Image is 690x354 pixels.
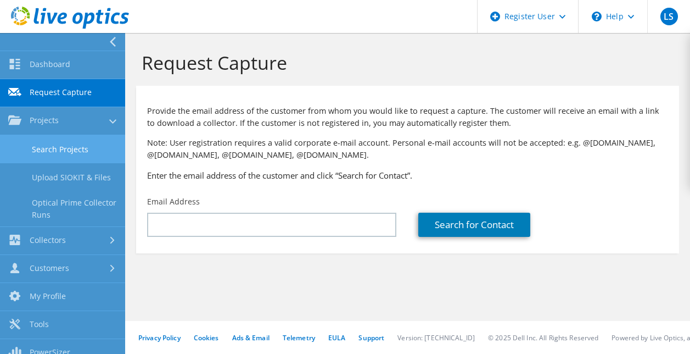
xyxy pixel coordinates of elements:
[147,196,200,207] label: Email Address
[142,51,668,74] h1: Request Capture
[358,333,384,342] a: Support
[194,333,219,342] a: Cookies
[147,169,668,181] h3: Enter the email address of the customer and click “Search for Contact”.
[488,333,598,342] li: © 2025 Dell Inc. All Rights Reserved
[232,333,270,342] a: Ads & Email
[592,12,602,21] svg: \n
[328,333,345,342] a: EULA
[283,333,315,342] a: Telemetry
[418,213,530,237] a: Search for Contact
[660,8,678,25] span: LS
[147,137,668,161] p: Note: User registration requires a valid corporate e-mail account. Personal e-mail accounts will ...
[147,105,668,129] p: Provide the email address of the customer from whom you would like to request a capture. The cust...
[138,333,181,342] a: Privacy Policy
[397,333,475,342] li: Version: [TECHNICAL_ID]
